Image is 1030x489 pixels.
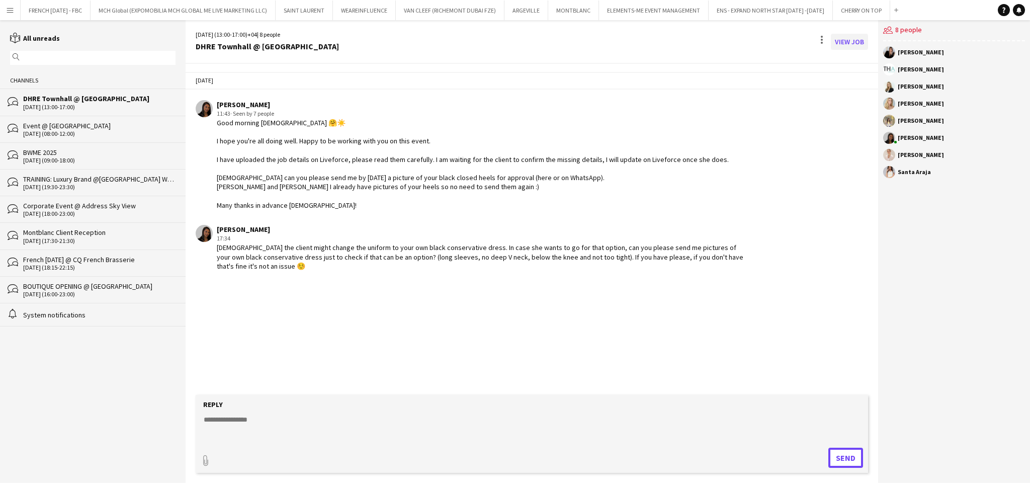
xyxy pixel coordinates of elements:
[21,1,91,20] button: FRENCH [DATE] - FBC
[23,104,176,111] div: [DATE] (13:00-17:00)
[828,448,863,468] button: Send
[217,118,729,210] div: Good morning [DEMOGRAPHIC_DATA] 🤗☀️ I hope you're all doing well. Happy to be working with you on...
[504,1,548,20] button: ARGEVILLE
[898,66,944,72] div: [PERSON_NAME]
[23,201,176,210] div: Corporate Event @ Address Sky View
[709,1,833,20] button: ENS - EXPAND NORTH STAR [DATE] -[DATE]
[23,184,176,191] div: [DATE] (19:30-23:30)
[23,210,176,217] div: [DATE] (18:00-23:00)
[217,109,729,118] div: 11:43
[831,34,868,50] a: View Job
[23,310,176,319] div: System notifications
[898,118,944,124] div: [PERSON_NAME]
[196,42,339,51] div: DHRE Townhall @ [GEOGRAPHIC_DATA]
[247,31,257,38] span: +04
[23,148,176,157] div: BWME 2025
[276,1,333,20] button: SAINT LAURENT
[217,243,750,271] div: [DEMOGRAPHIC_DATA] the client might change the uniform to your own black conservative dress. In c...
[898,84,944,90] div: [PERSON_NAME]
[230,110,274,117] span: · Seen by 7 people
[23,282,176,291] div: BOUTIQUE OPENING @ [GEOGRAPHIC_DATA]
[833,1,890,20] button: CHERRY ON TOP
[883,20,1025,41] div: 8 people
[23,94,176,103] div: DHRE Townhall @ [GEOGRAPHIC_DATA]
[217,234,750,243] div: 17:34
[23,228,176,237] div: Montblanc Client Reception
[333,1,396,20] button: WEAREINFLUENCE
[186,72,878,89] div: [DATE]
[217,100,729,109] div: [PERSON_NAME]
[23,255,176,264] div: French [DATE] @ CQ French Brasserie
[23,175,176,184] div: TRAINING: Luxury Brand @[GEOGRAPHIC_DATA] Watch Week 2025
[898,135,944,141] div: [PERSON_NAME]
[898,49,944,55] div: [PERSON_NAME]
[898,152,944,158] div: [PERSON_NAME]
[23,157,176,164] div: [DATE] (09:00-18:00)
[898,101,944,107] div: [PERSON_NAME]
[898,169,931,175] div: Santa Araja
[23,264,176,271] div: [DATE] (18:15-22:15)
[203,400,223,409] label: Reply
[217,225,750,234] div: [PERSON_NAME]
[396,1,504,20] button: VAN CLEEF (RICHEMONT DUBAI FZE)
[23,121,176,130] div: Event @ [GEOGRAPHIC_DATA]
[548,1,599,20] button: MONTBLANC
[196,30,339,39] div: [DATE] (13:00-17:00) | 8 people
[10,34,60,43] a: All unreads
[23,291,176,298] div: [DATE] (16:00-23:00)
[23,130,176,137] div: [DATE] (08:00-12:00)
[23,237,176,244] div: [DATE] (17:30-21:30)
[91,1,276,20] button: MCH Global (EXPOMOBILIA MCH GLOBAL ME LIVE MARKETING LLC)
[599,1,709,20] button: ELEMENTS-ME EVENT MANAGEMENT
